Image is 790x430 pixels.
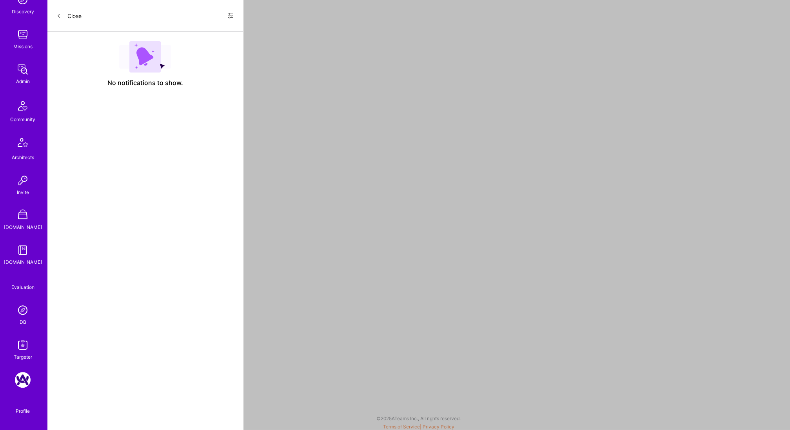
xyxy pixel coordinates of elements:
div: Profile [16,407,30,414]
img: teamwork [15,27,31,42]
div: Targeter [14,353,32,361]
img: Admin Search [15,302,31,318]
img: Architects [13,134,32,153]
div: Missions [13,42,33,51]
div: Community [10,115,35,123]
div: Evaluation [11,283,35,291]
img: Skill Targeter [15,337,31,353]
img: admin teamwork [15,62,31,77]
button: Close [56,9,82,22]
i: icon SelectionTeam [20,277,26,283]
div: Admin [16,77,30,85]
div: Invite [17,188,29,196]
img: A Store [15,207,31,223]
img: Invite [15,172,31,188]
div: [DOMAIN_NAME] [4,258,42,266]
img: A.Team: Google Calendar Integration Testing [15,372,31,388]
div: Architects [12,153,34,161]
span: No notifications to show. [107,79,183,87]
img: guide book [15,242,31,258]
a: Profile [13,399,33,414]
div: DB [20,318,26,326]
img: empty [119,41,171,73]
a: A.Team: Google Calendar Integration Testing [13,372,33,388]
div: Discovery [12,7,34,16]
img: Community [13,96,32,115]
div: [DOMAIN_NAME] [4,223,42,231]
